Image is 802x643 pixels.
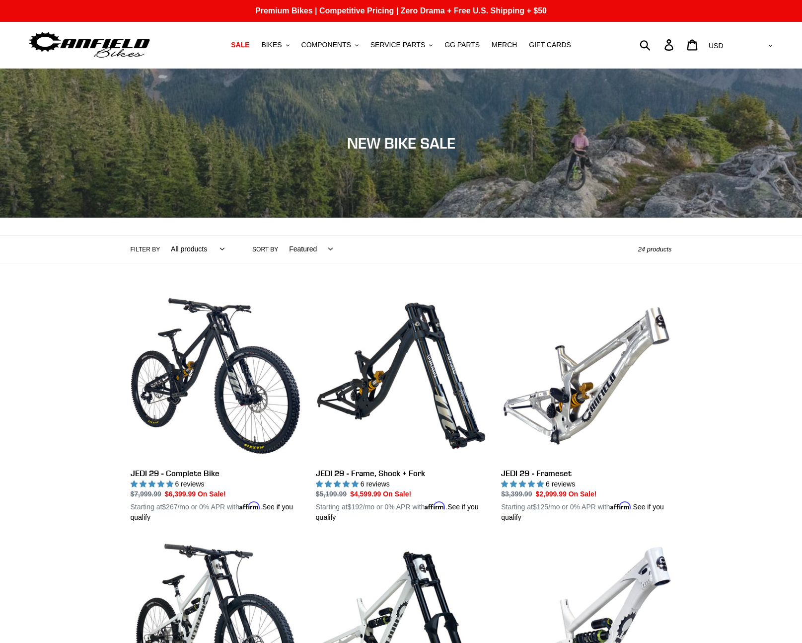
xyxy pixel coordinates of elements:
img: Canfield Bikes [27,29,151,61]
span: COMPONENTS [301,41,351,49]
input: Search [645,34,670,56]
span: 24 products [638,245,672,253]
a: GIFT CARDS [524,38,576,52]
span: SERVICE PARTS [370,41,425,49]
span: GG PARTS [444,41,480,49]
button: COMPONENTS [296,38,364,52]
a: GG PARTS [439,38,485,52]
label: Filter by [131,245,160,254]
a: SALE [226,38,254,52]
span: SALE [231,41,249,49]
span: GIFT CARDS [529,41,571,49]
span: BIKES [261,41,282,49]
a: MERCH [487,38,522,52]
span: NEW BIKE SALE [347,134,455,152]
button: BIKES [256,38,294,52]
label: Sort by [252,245,278,254]
span: MERCH [492,41,517,49]
button: SERVICE PARTS [365,38,437,52]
